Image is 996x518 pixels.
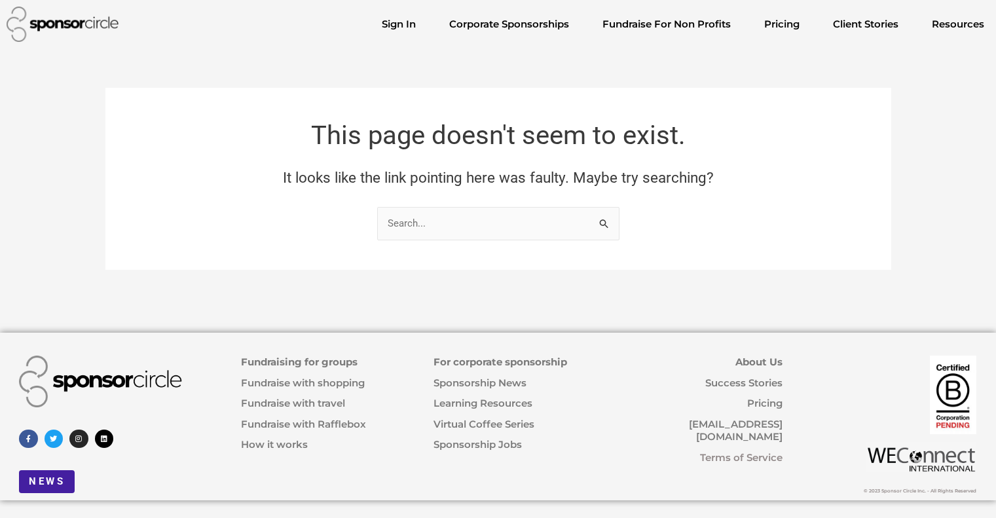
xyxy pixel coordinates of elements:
a: Success Stories [705,377,783,389]
a: Corporate SponsorshipsMenu Toggle [439,11,580,37]
h3: It looks like the link pointing here was faulty. Maybe try searching? [135,168,862,187]
a: NEWS [19,470,75,493]
a: [EMAIL_ADDRESS][DOMAIN_NAME] [689,418,783,443]
a: Terms of Service [700,451,783,464]
img: Sponsor Circle logo [19,356,182,407]
a: Sponsorship News [433,377,526,389]
a: Client Stories [822,11,909,37]
a: Fundraise with travel [241,397,345,409]
a: About Us [735,356,783,368]
a: How it works [241,438,308,451]
h1: This page doesn't seem to exist. [135,117,862,154]
a: Fundraise with Rafflebox [241,418,366,430]
a: Fundraise with shopping [241,377,365,389]
a: Virtual Coffee Series [433,418,534,430]
img: we connect [866,442,977,472]
a: Pricing [747,397,783,409]
a: Fundraising for groups [241,356,358,368]
a: © 2023 Sponsor Circle Inc. - All Rights Reserved [864,488,976,494]
a: Pricing [754,11,810,37]
nav: Menu [371,11,995,37]
a: Sponsorship Jobs [433,438,522,451]
img: Sponsor Circle logo [7,7,119,42]
a: Learning Resources [433,397,532,409]
a: For corporate sponsorship [433,356,567,368]
a: Resources [921,11,995,37]
input: Search Submit [377,207,619,240]
a: Sign In [371,11,426,37]
span: NEWS [29,477,65,487]
a: Fundraise For Non ProfitsMenu Toggle [592,11,741,37]
input: Search [590,207,619,234]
